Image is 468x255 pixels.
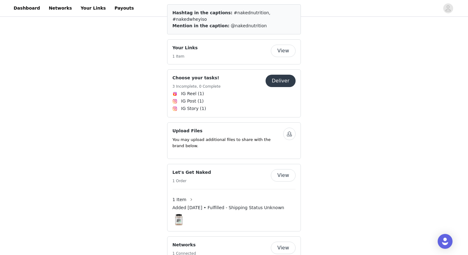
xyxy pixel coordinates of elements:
div: Open Intercom Messenger [438,234,453,249]
a: Networks [45,1,76,15]
span: 1 Item [172,196,186,203]
span: IG Reel (1) [181,90,204,97]
span: IG Story (1) [181,105,206,112]
h4: Choose your tasks! [172,75,221,81]
h4: Upload Files [172,128,283,134]
button: View [271,169,296,182]
img: Instagram Icon [172,106,177,111]
a: Dashboard [10,1,44,15]
button: View [271,45,296,57]
span: @nakednutrition [231,23,267,28]
h5: 1 Order [172,178,211,184]
a: Your Links [77,1,110,15]
h4: Let's Get Naked [172,169,211,176]
img: Chocolate Grass-Fed Whey Isolate Protein Powder | Naked Whey Isolate - 2LB [172,213,185,226]
div: Choose your tasks! [167,69,301,117]
span: Hashtag in the captions: [172,10,232,15]
div: Let's Get Naked [167,164,301,231]
a: Payouts [111,1,138,15]
img: Instagram Icon [172,99,177,104]
h4: Your Links [172,45,198,51]
button: View [271,242,296,254]
div: avatar [445,3,451,13]
img: Instagram Reels Icon [172,91,177,96]
span: Added [DATE] • Fulfilled - Shipping Status Unknown [172,204,284,211]
button: Deliver [266,75,296,87]
h4: Networks [172,242,196,248]
p: You may upload additional files to share with the brand below. [172,137,283,149]
span: Mention in the caption: [172,23,229,28]
h5: 3 Incomplete, 0 Complete [172,84,221,89]
h5: 1 Item [172,54,198,59]
span: IG Post (1) [181,98,204,104]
